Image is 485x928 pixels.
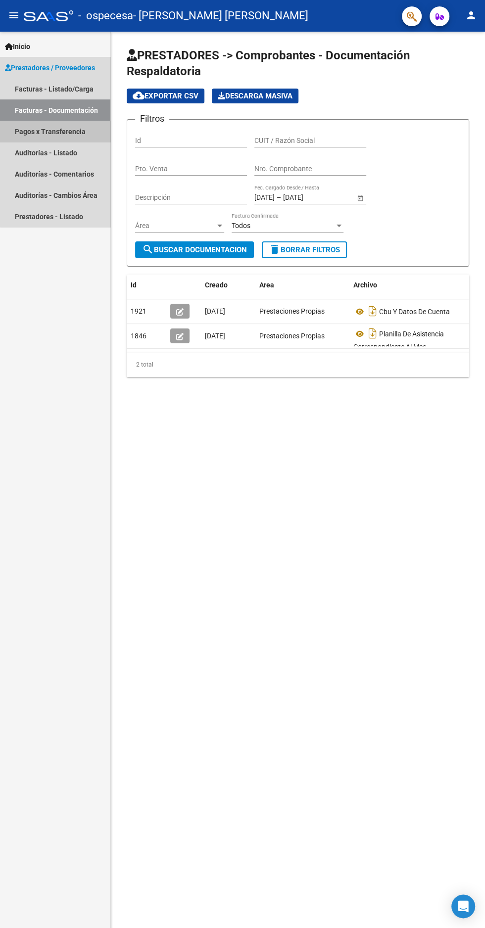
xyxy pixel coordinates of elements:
[366,325,379,341] i: Descargar documento
[353,281,377,289] span: Archivo
[259,281,274,289] span: Area
[127,275,166,296] datatable-header-cell: Id
[127,352,469,377] div: 2 total
[212,89,298,103] app-download-masive: Descarga masiva de comprobantes (adjuntos)
[379,308,450,316] span: Cbu Y Datos De Cuenta
[353,330,444,362] span: Planilla De Asistencia Correspondiente Al Mes [PERSON_NAME][DATE]
[349,275,473,296] datatable-header-cell: Archivo
[262,241,347,258] button: Borrar Filtros
[205,307,225,315] span: [DATE]
[5,41,30,52] span: Inicio
[133,92,198,100] span: Exportar CSV
[205,332,225,340] span: [DATE]
[255,275,349,296] datatable-header-cell: Area
[78,5,133,27] span: - ospecesa
[201,275,255,296] datatable-header-cell: Creado
[135,112,169,126] h3: Filtros
[218,92,292,100] span: Descarga Masiva
[133,5,308,27] span: - [PERSON_NAME] [PERSON_NAME]
[259,307,325,315] span: Prestaciones Propias
[131,307,146,315] span: 1921
[254,193,275,202] input: Fecha inicio
[131,332,146,340] span: 1846
[131,281,137,289] span: Id
[269,243,281,255] mat-icon: delete
[277,193,281,202] span: –
[366,303,379,319] i: Descargar documento
[259,332,325,340] span: Prestaciones Propias
[269,245,340,254] span: Borrar Filtros
[232,222,250,230] span: Todos
[451,894,475,918] div: Open Intercom Messenger
[8,9,20,21] mat-icon: menu
[465,9,477,21] mat-icon: person
[355,192,365,203] button: Open calendar
[127,89,204,103] button: Exportar CSV
[135,241,254,258] button: Buscar Documentacion
[283,193,332,202] input: Fecha fin
[205,281,228,289] span: Creado
[142,245,247,254] span: Buscar Documentacion
[5,62,95,73] span: Prestadores / Proveedores
[127,48,410,78] span: PRESTADORES -> Comprobantes - Documentación Respaldatoria
[142,243,154,255] mat-icon: search
[212,89,298,103] button: Descarga Masiva
[135,222,215,230] span: Área
[133,90,145,101] mat-icon: cloud_download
